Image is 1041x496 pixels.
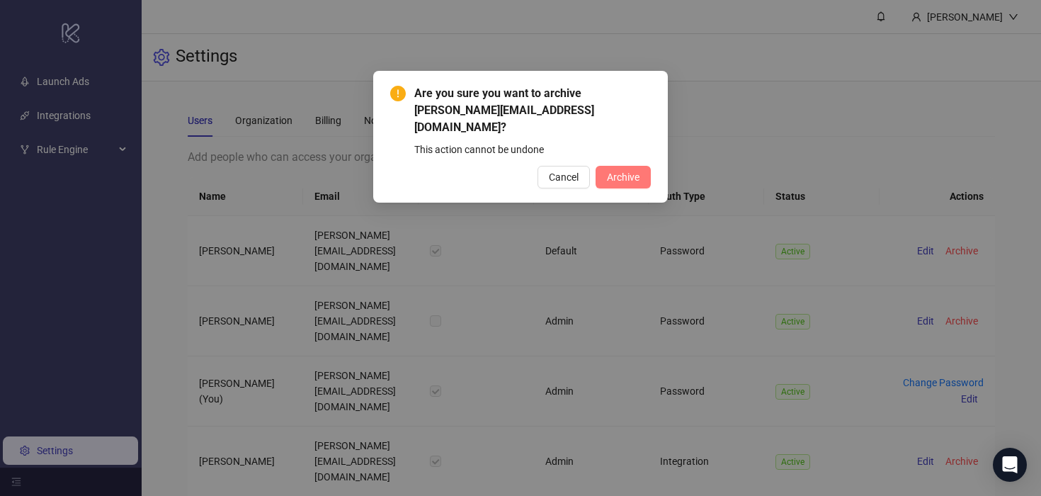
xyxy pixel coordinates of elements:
[537,166,590,188] button: Cancel
[414,85,651,136] span: Are you sure you want to archive [PERSON_NAME][EMAIL_ADDRESS][DOMAIN_NAME]?
[390,86,406,101] span: exclamation-circle
[607,171,639,183] span: Archive
[596,166,651,188] button: Archive
[993,448,1027,482] div: Open Intercom Messenger
[549,171,579,183] span: Cancel
[414,142,651,157] div: This action cannot be undone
